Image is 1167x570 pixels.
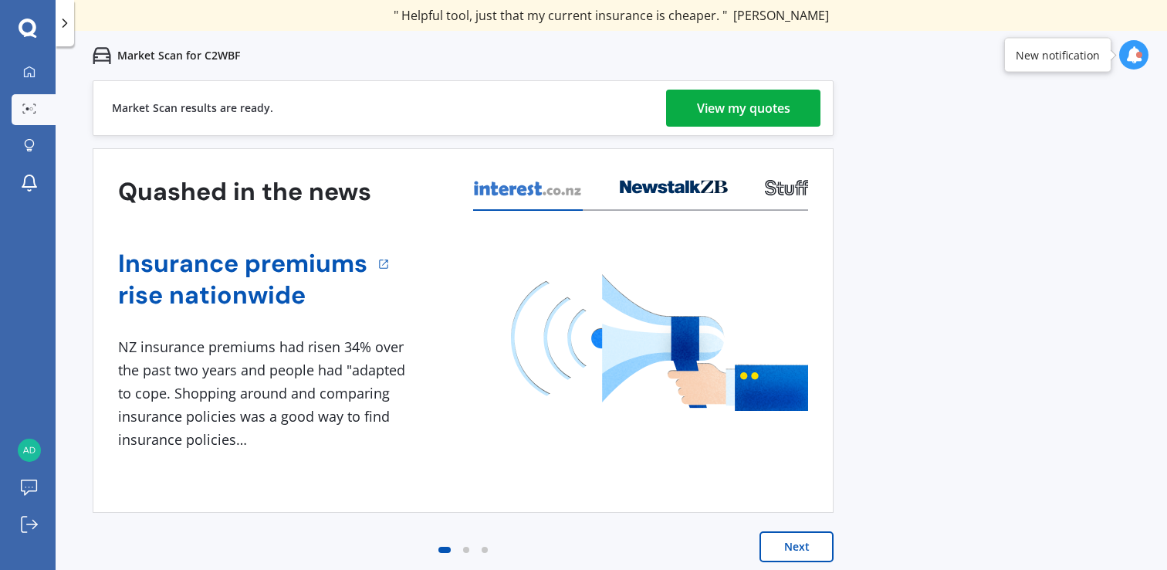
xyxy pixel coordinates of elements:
[118,336,411,451] div: NZ insurance premiums had risen 34% over the past two years and people had "adapted to cope. Shop...
[118,176,371,208] h3: Quashed in the news
[697,90,790,127] div: View my quotes
[93,46,111,65] img: car.f15378c7a67c060ca3f3.svg
[118,248,367,280] a: Insurance premiums
[1016,47,1100,63] div: New notification
[511,274,808,411] img: media image
[775,7,871,24] span: [PERSON_NAME]
[759,531,834,562] button: Next
[18,439,41,462] img: b6d0fbf1625afb5452260875e2b78b99
[118,280,367,311] a: rise nationwide
[353,8,871,23] div: " Great stuff team! first time using it, and it was very clear and concise. "
[112,81,273,135] div: Market Scan results are ready.
[117,48,240,63] p: Market Scan for C2WBF
[666,90,820,127] a: View my quotes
